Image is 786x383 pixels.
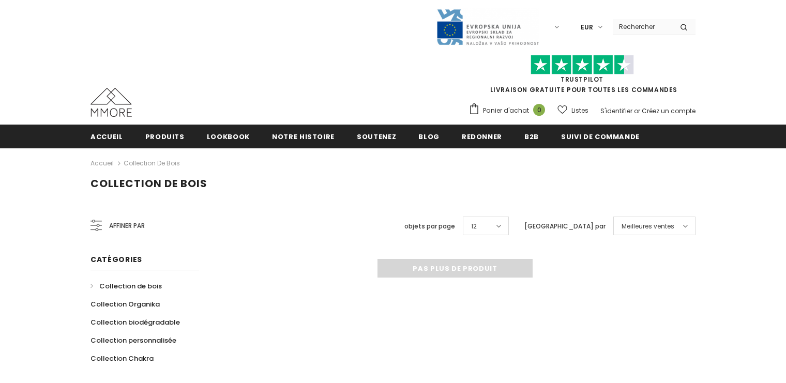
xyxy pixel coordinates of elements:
[561,75,603,84] a: TrustPilot
[581,22,593,33] span: EUR
[90,313,180,331] a: Collection biodégradable
[207,125,250,148] a: Lookbook
[571,105,588,116] span: Listes
[404,221,455,232] label: objets par page
[124,159,180,167] a: Collection de bois
[109,220,145,232] span: Affiner par
[90,349,154,367] a: Collection Chakra
[90,254,142,265] span: Catégories
[90,132,123,142] span: Accueil
[90,277,162,295] a: Collection de bois
[622,221,674,232] span: Meilleures ventes
[90,157,114,170] a: Accueil
[436,8,539,46] img: Javni Razpis
[207,132,250,142] span: Lookbook
[462,125,502,148] a: Redonner
[357,125,396,148] a: soutenez
[418,132,440,142] span: Blog
[90,299,160,309] span: Collection Organika
[272,125,335,148] a: Notre histoire
[272,132,335,142] span: Notre histoire
[145,125,185,148] a: Produits
[561,125,640,148] a: Suivi de commande
[524,132,539,142] span: B2B
[561,132,640,142] span: Suivi de commande
[642,106,696,115] a: Créez un compte
[99,281,162,291] span: Collection de bois
[357,132,396,142] span: soutenez
[557,101,588,119] a: Listes
[524,221,606,232] label: [GEOGRAPHIC_DATA] par
[531,55,634,75] img: Faites confiance aux étoiles pilotes
[483,105,529,116] span: Panier d'achat
[468,103,550,118] a: Panier d'achat 0
[90,335,176,345] span: Collection personnalisée
[90,88,132,117] img: Cas MMORE
[613,19,672,34] input: Search Site
[90,295,160,313] a: Collection Organika
[524,125,539,148] a: B2B
[634,106,640,115] span: or
[471,221,477,232] span: 12
[90,317,180,327] span: Collection biodégradable
[600,106,632,115] a: S'identifier
[145,132,185,142] span: Produits
[90,125,123,148] a: Accueil
[90,176,207,191] span: Collection de bois
[462,132,502,142] span: Redonner
[418,125,440,148] a: Blog
[436,22,539,31] a: Javni Razpis
[468,59,696,94] span: LIVRAISON GRATUITE POUR TOUTES LES COMMANDES
[90,331,176,349] a: Collection personnalisée
[533,104,545,116] span: 0
[90,354,154,363] span: Collection Chakra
